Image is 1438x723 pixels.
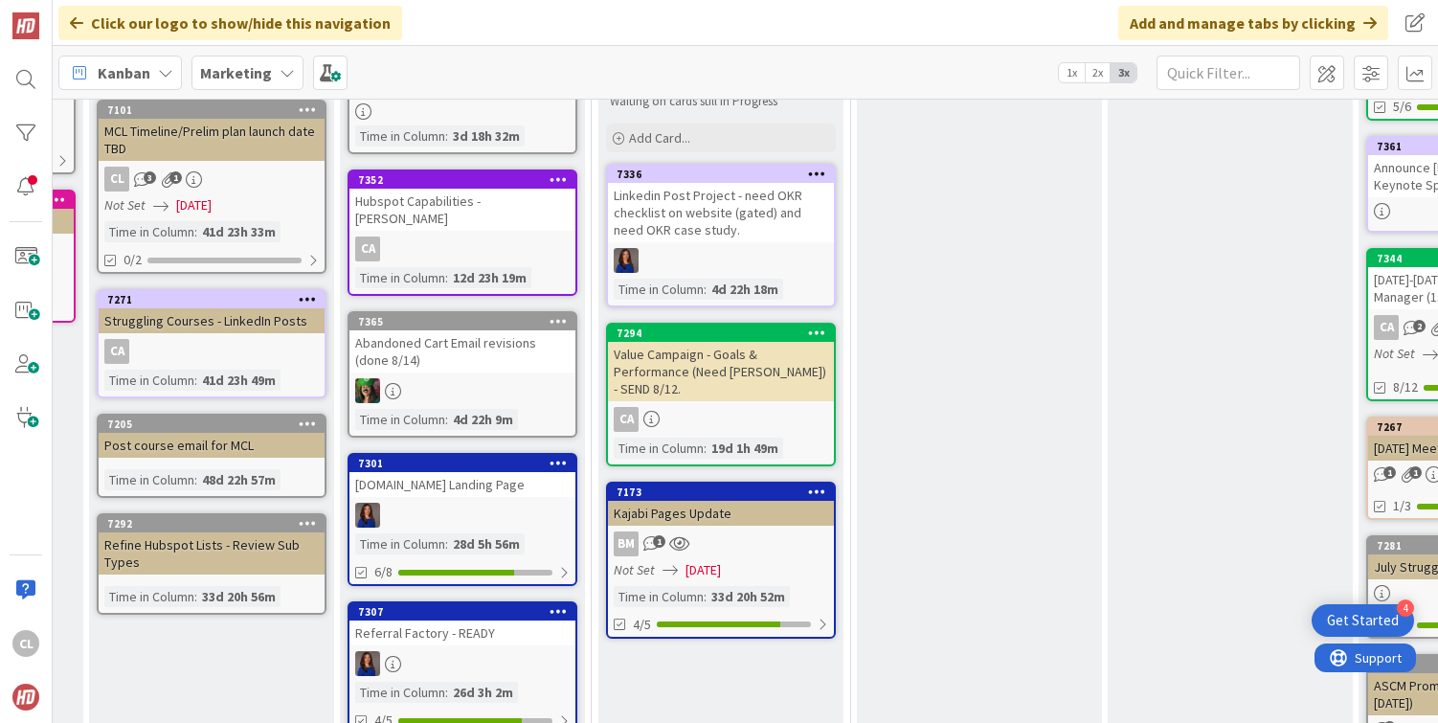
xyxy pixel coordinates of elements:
div: Refine Hubspot Lists - Review Sub Types [99,532,325,575]
div: 7173 [617,486,834,499]
div: 7205 [107,418,325,431]
div: Time in Column [104,586,194,607]
span: 1 [1409,466,1422,479]
div: CA [99,339,325,364]
input: Quick Filter... [1157,56,1300,90]
div: 7292 [99,515,325,532]
div: 4 [1397,599,1414,617]
span: 1x [1059,63,1085,82]
div: 7301 [358,457,575,470]
img: SL [355,651,380,676]
div: 7301 [349,455,575,472]
a: 7292Refine Hubspot Lists - Review Sub TypesTime in Column:33d 20h 56m [97,513,326,615]
a: 7352Hubspot Capabilities - [PERSON_NAME]CATime in Column:12d 23h 19m [348,169,577,296]
span: 3x [1111,63,1136,82]
span: 1/3 [1393,496,1411,516]
div: 7101MCL Timeline/Prelim plan launch date TBD [99,102,325,161]
div: 7271 [99,291,325,308]
div: Time in Column [104,221,194,242]
span: 0/2 [124,250,142,270]
div: Hubspot Capabilities - [PERSON_NAME] [349,189,575,231]
a: 7365Abandoned Cart Email revisions (done 8/14)SLTime in Column:4d 22h 9m [348,311,577,438]
div: Time in Column [355,267,445,288]
div: 19d 1h 49m [707,438,783,459]
div: BM [614,531,639,556]
a: 7205Post course email for MCLTime in Column:48d 22h 57m [97,414,326,498]
div: 7294 [608,325,834,342]
div: 33d 20h 52m [707,586,790,607]
div: Time in Column [614,438,704,459]
div: 7271 [107,293,325,306]
div: 7294Value Campaign - Goals & Performance (Need [PERSON_NAME]) - SEND 8/12. [608,325,834,401]
a: 7294Value Campaign - Goals & Performance (Need [PERSON_NAME]) - SEND 8/12.CATime in Column:19d 1h... [606,323,836,466]
span: : [445,267,448,288]
div: 7271Struggling Courses - LinkedIn Posts [99,291,325,333]
div: Add and manage tabs by clicking [1118,6,1388,40]
div: 7352Hubspot Capabilities - [PERSON_NAME] [349,171,575,231]
div: SL [349,651,575,676]
div: CL [104,167,129,192]
span: 4/5 [633,615,651,635]
div: CL [99,167,325,192]
div: Time in Column [104,370,194,391]
i: Not Set [104,196,146,214]
div: CL [12,630,39,657]
div: [DOMAIN_NAME] Landing Page [349,472,575,497]
span: [DATE] [685,560,721,580]
div: Value Campaign - Goals & Performance (Need [PERSON_NAME]) - SEND 8/12. [608,342,834,401]
span: 3 [144,171,156,184]
div: 7352 [349,171,575,189]
a: 7271Struggling Courses - LinkedIn PostsCATime in Column:41d 23h 49m [97,289,326,398]
div: 7294 [617,327,834,340]
div: SL [608,248,834,273]
div: Open Get Started checklist, remaining modules: 4 [1312,604,1414,637]
span: : [445,409,448,430]
div: Time in Column [355,682,445,703]
div: 7365Abandoned Cart Email revisions (done 8/14) [349,313,575,373]
span: : [445,533,448,554]
div: 26d 3h 2m [448,682,518,703]
span: 2 [1413,320,1426,332]
div: 7292Refine Hubspot Lists - Review Sub Types [99,515,325,575]
div: 7101 [107,103,325,117]
div: 7365 [349,313,575,330]
span: : [704,586,707,607]
div: 3d 18h 32m [448,125,525,147]
div: Click our logo to show/hide this navigation [58,6,402,40]
a: 7336Linkedin Post Project - need OKR checklist on website (gated) and need OKR case study.SLTime ... [606,164,836,307]
div: Time in Column [355,533,445,554]
div: 7301[DOMAIN_NAME] Landing Page [349,455,575,497]
span: Kanban [98,61,150,84]
span: 5/6 [1393,97,1411,117]
img: avatar [12,684,39,711]
div: CA [1374,315,1399,340]
div: 7307 [358,605,575,619]
div: 7307 [349,603,575,621]
span: : [194,221,197,242]
div: 7365 [358,315,575,328]
span: [DATE] [176,195,212,215]
div: Referral Factory - READY [349,621,575,645]
div: CA [104,339,129,364]
div: Kajabi Pages Update [608,501,834,526]
div: 7352 [358,173,575,187]
div: SL [349,378,575,403]
div: BM [608,531,834,556]
span: : [704,279,707,300]
div: 41d 23h 49m [197,370,281,391]
span: 1 [1383,466,1396,479]
div: 12d 23h 19m [448,267,531,288]
div: Time in Column [355,125,445,147]
div: 48d 22h 57m [197,469,281,490]
div: SL [349,503,575,528]
div: 7307Referral Factory - READY [349,603,575,645]
div: 33d 20h 56m [197,586,281,607]
div: 7336 [617,168,834,181]
span: : [704,438,707,459]
span: 6/8 [374,562,393,582]
span: Support [40,3,87,26]
i: Not Set [614,561,655,578]
div: 7336Linkedin Post Project - need OKR checklist on website (gated) and need OKR case study. [608,166,834,242]
img: SL [355,503,380,528]
div: Post course email for MCL [99,433,325,458]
